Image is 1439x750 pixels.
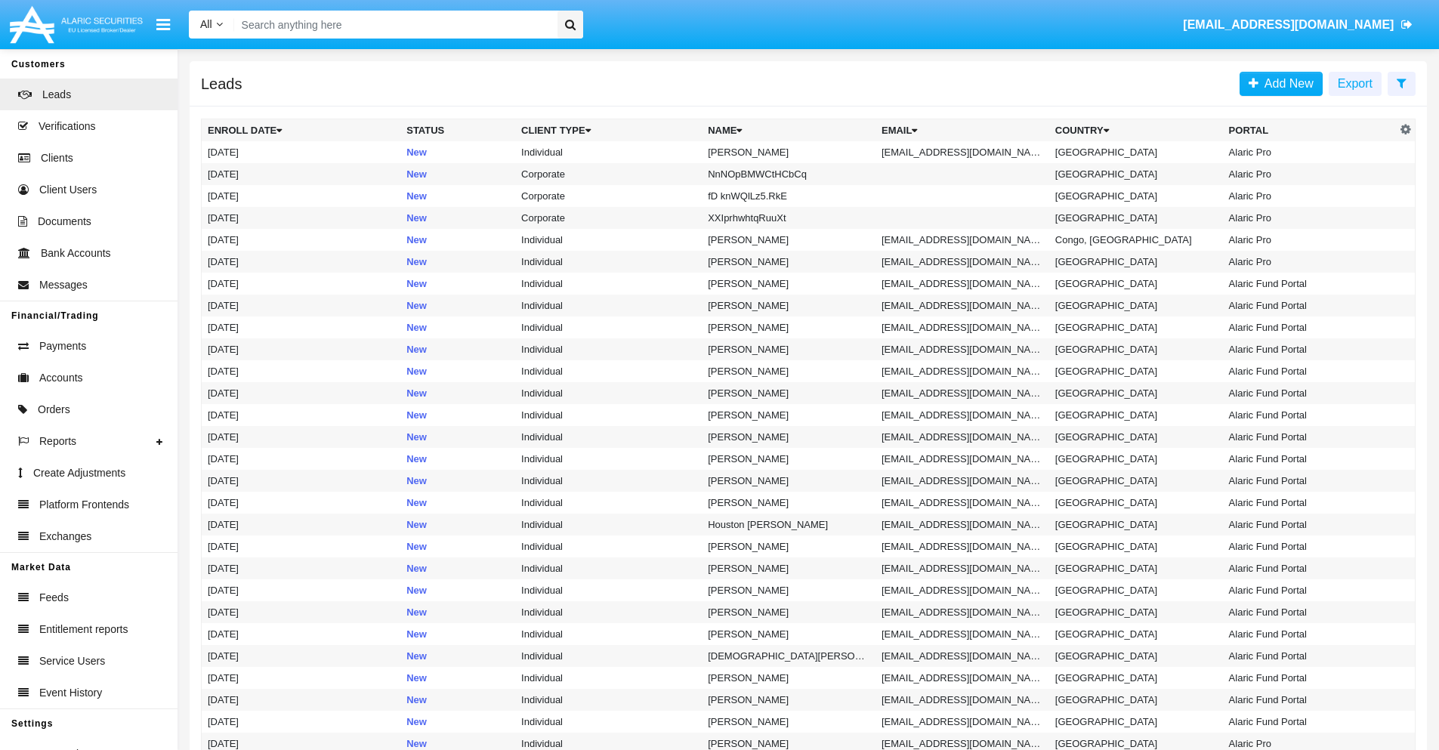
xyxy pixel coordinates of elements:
[400,316,515,338] td: New
[1049,645,1223,667] td: [GEOGRAPHIC_DATA]
[1049,338,1223,360] td: [GEOGRAPHIC_DATA]
[202,601,401,623] td: [DATE]
[1223,404,1397,426] td: Alaric Fund Portal
[39,370,83,386] span: Accounts
[875,448,1049,470] td: [EMAIL_ADDRESS][DOMAIN_NAME]
[1223,645,1397,667] td: Alaric Fund Portal
[400,514,515,535] td: New
[702,470,875,492] td: [PERSON_NAME]
[202,163,401,185] td: [DATE]
[1223,689,1397,711] td: Alaric Fund Portal
[702,579,875,601] td: [PERSON_NAME]
[1176,4,1420,46] a: [EMAIL_ADDRESS][DOMAIN_NAME]
[515,273,702,295] td: Individual
[400,645,515,667] td: New
[39,685,102,701] span: Event History
[515,404,702,426] td: Individual
[1049,251,1223,273] td: [GEOGRAPHIC_DATA]
[1049,119,1223,142] th: Country
[1223,382,1397,404] td: Alaric Fund Portal
[702,623,875,645] td: [PERSON_NAME]
[1049,514,1223,535] td: [GEOGRAPHIC_DATA]
[1049,689,1223,711] td: [GEOGRAPHIC_DATA]
[1049,535,1223,557] td: [GEOGRAPHIC_DATA]
[1223,426,1397,448] td: Alaric Fund Portal
[515,207,702,229] td: Corporate
[201,78,242,90] h5: Leads
[1223,535,1397,557] td: Alaric Fund Portal
[202,185,401,207] td: [DATE]
[515,514,702,535] td: Individual
[515,119,702,142] th: Client Type
[202,316,401,338] td: [DATE]
[702,119,875,142] th: Name
[1049,360,1223,382] td: [GEOGRAPHIC_DATA]
[1223,207,1397,229] td: Alaric Pro
[400,579,515,601] td: New
[1049,229,1223,251] td: Congo, [GEOGRAPHIC_DATA]
[39,497,129,513] span: Platform Frontends
[702,273,875,295] td: [PERSON_NAME]
[1223,141,1397,163] td: Alaric Pro
[875,119,1049,142] th: Email
[1223,185,1397,207] td: Alaric Pro
[39,653,105,669] span: Service Users
[515,579,702,601] td: Individual
[702,557,875,579] td: [PERSON_NAME]
[702,251,875,273] td: [PERSON_NAME]
[875,141,1049,163] td: [EMAIL_ADDRESS][DOMAIN_NAME]
[1223,119,1397,142] th: Portal
[875,360,1049,382] td: [EMAIL_ADDRESS][DOMAIN_NAME]
[1223,360,1397,382] td: Alaric Fund Portal
[1223,316,1397,338] td: Alaric Fund Portal
[400,273,515,295] td: New
[39,277,88,293] span: Messages
[702,382,875,404] td: [PERSON_NAME]
[400,601,515,623] td: New
[702,360,875,382] td: [PERSON_NAME]
[875,295,1049,316] td: [EMAIL_ADDRESS][DOMAIN_NAME]
[515,338,702,360] td: Individual
[202,448,401,470] td: [DATE]
[515,470,702,492] td: Individual
[400,163,515,185] td: New
[1223,514,1397,535] td: Alaric Fund Portal
[875,273,1049,295] td: [EMAIL_ADDRESS][DOMAIN_NAME]
[875,514,1049,535] td: [EMAIL_ADDRESS][DOMAIN_NAME]
[515,557,702,579] td: Individual
[202,667,401,689] td: [DATE]
[33,465,125,481] span: Create Adjustments
[202,295,401,316] td: [DATE]
[400,295,515,316] td: New
[400,535,515,557] td: New
[702,426,875,448] td: [PERSON_NAME]
[400,492,515,514] td: New
[38,214,91,230] span: Documents
[1329,72,1382,96] button: Export
[515,163,702,185] td: Corporate
[515,711,702,733] td: Individual
[1223,711,1397,733] td: Alaric Fund Portal
[1049,404,1223,426] td: [GEOGRAPHIC_DATA]
[1049,667,1223,689] td: [GEOGRAPHIC_DATA]
[1223,492,1397,514] td: Alaric Fund Portal
[702,338,875,360] td: [PERSON_NAME]
[400,711,515,733] td: New
[875,601,1049,623] td: [EMAIL_ADDRESS][DOMAIN_NAME]
[202,273,401,295] td: [DATE]
[400,382,515,404] td: New
[515,360,702,382] td: Individual
[515,229,702,251] td: Individual
[234,11,552,39] input: Search
[1049,470,1223,492] td: [GEOGRAPHIC_DATA]
[202,251,401,273] td: [DATE]
[875,404,1049,426] td: [EMAIL_ADDRESS][DOMAIN_NAME]
[1049,185,1223,207] td: [GEOGRAPHIC_DATA]
[39,434,76,449] span: Reports
[39,338,86,354] span: Payments
[1049,601,1223,623] td: [GEOGRAPHIC_DATA]
[202,470,401,492] td: [DATE]
[1223,448,1397,470] td: Alaric Fund Portal
[1049,492,1223,514] td: [GEOGRAPHIC_DATA]
[702,711,875,733] td: [PERSON_NAME]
